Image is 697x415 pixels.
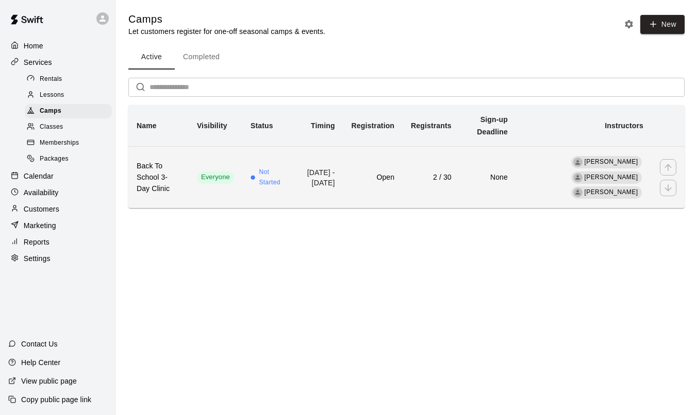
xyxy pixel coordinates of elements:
b: Visibility [197,122,227,130]
button: Camp settings [621,16,637,32]
td: [DATE] - [DATE] [294,146,343,208]
span: [PERSON_NAME] [585,158,638,165]
div: Packages [25,152,112,166]
a: Memberships [25,135,116,151]
p: Contact Us [21,339,58,349]
a: Customers [8,201,108,217]
p: Copy public page link [21,394,91,405]
a: New [637,20,685,28]
div: Joe Campanella [573,188,583,197]
a: Home [8,38,108,54]
b: Timing [311,122,335,130]
span: Camps [40,106,61,116]
h5: Camps [128,12,325,26]
h6: Open [352,172,394,183]
span: Lessons [40,90,64,100]
button: New [640,15,685,34]
h6: 2 / 30 [411,172,452,183]
h6: Back To School 3-Day Clinic [137,161,180,195]
b: Instructors [605,122,643,130]
a: Camps [25,103,116,119]
div: Kenneth Castro [573,158,583,167]
a: Settings [8,251,108,266]
span: Rentals [40,74,62,84]
div: Memberships [25,136,112,150]
button: Active [128,45,175,70]
p: Help Center [21,357,60,368]
p: Customers [24,204,59,214]
p: Marketing [24,220,56,231]
a: Services [8,55,108,70]
span: Everyone [197,172,234,182]
a: Lessons [25,87,116,103]
b: Sign-up Deadline [477,115,508,136]
a: Rentals [25,71,116,87]
a: Reports [8,234,108,250]
b: Name [137,122,157,130]
b: Status [251,122,273,130]
p: Reports [24,237,49,247]
h6: None [468,172,508,183]
span: Classes [40,122,63,132]
span: [PERSON_NAME] [585,188,638,196]
div: Rentals [25,72,112,87]
a: Calendar [8,168,108,184]
table: simple table [128,105,685,209]
span: Memberships [40,138,79,148]
div: Teo Estevez [573,173,583,182]
span: Not Started [259,167,285,188]
span: [PERSON_NAME] [585,174,638,181]
div: Classes [25,120,112,134]
div: Lessons [25,88,112,102]
a: Availability [8,185,108,200]
a: Packages [25,151,116,167]
b: Registrants [411,122,452,130]
p: Settings [24,253,51,264]
p: Calendar [24,171,54,181]
p: View public page [21,376,77,386]
p: Availability [24,187,59,198]
a: Classes [25,119,116,135]
p: Let customers register for one-off seasonal camps & events. [128,26,325,37]
span: Packages [40,154,69,164]
div: Camps [25,104,112,118]
p: Services [24,57,52,67]
p: Home [24,41,43,51]
button: Completed [175,45,228,70]
a: Marketing [8,218,108,233]
div: This service is visible to all of your customers [197,171,234,184]
b: Registration [352,122,394,130]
